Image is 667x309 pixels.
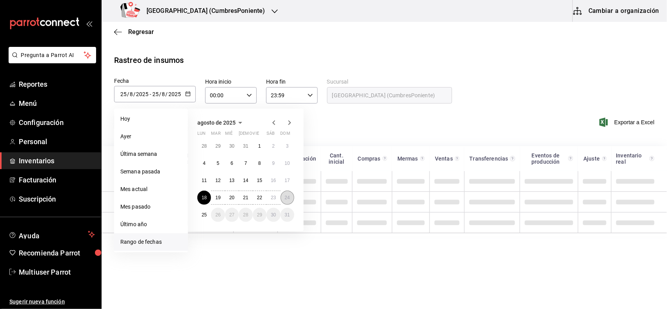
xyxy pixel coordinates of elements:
[229,212,234,218] abbr: 27 de agosto de 2025
[197,120,236,126] span: agosto de 2025
[197,139,211,153] button: 28 de julio de 2025
[253,131,259,139] abbr: viernes
[19,194,95,204] span: Suscripción
[272,143,275,149] abbr: 2 de agosto de 2025
[258,161,261,166] abbr: 8 de agosto de 2025
[225,131,232,139] abbr: miércoles
[211,191,225,205] button: 19 de agosto de 2025
[469,155,508,162] div: Transferencias
[257,178,262,183] abbr: 15 de agosto de 2025
[225,173,239,188] button: 13 de agosto de 2025
[285,212,290,218] abbr: 31 de agosto de 2025
[568,155,574,162] svg: Total de presentación del insumo utilizado en eventos de producción en el rango de fechas selecci...
[243,212,248,218] abbr: 28 de agosto de 2025
[162,91,166,97] input: Month
[128,28,154,36] span: Regresar
[258,143,261,149] abbr: 1 de agosto de 2025
[281,131,290,139] abbr: domingo
[601,118,654,127] button: Exportar a Excel
[285,178,290,183] abbr: 17 de agosto de 2025
[239,131,285,139] abbr: jueves
[239,191,252,205] button: 21 de agosto de 2025
[211,156,225,170] button: 5 de agosto de 2025
[383,155,388,162] svg: Total de presentación del insumo comprado en el rango de fechas seleccionado.
[215,212,220,218] abbr: 26 de agosto de 2025
[86,20,92,27] button: open_drawer_menu
[9,298,95,306] span: Sugerir nueva función
[114,233,188,251] li: Rango de fechas
[19,248,95,258] span: Recomienda Parrot
[253,139,266,153] button: 1 de agosto de 2025
[281,191,294,205] button: 24 de agosto de 2025
[197,191,211,205] button: 18 de agosto de 2025
[19,136,95,147] span: Personal
[202,178,207,183] abbr: 11 de agosto de 2025
[243,195,248,200] abbr: 21 de agosto de 2025
[257,212,262,218] abbr: 29 de agosto de 2025
[9,47,96,63] button: Pregunta a Parrot AI
[229,143,234,149] abbr: 30 de julio de 2025
[114,216,188,233] li: Último año
[114,110,188,128] li: Hoy
[225,208,239,222] button: 27 de agosto de 2025
[434,155,454,162] div: Ventas
[510,155,515,162] svg: Total de presentación del insumo transferido ya sea fuera o dentro de la sucursal en el rango de ...
[19,155,95,166] span: Inventarios
[114,28,154,36] button: Regresar
[243,178,248,183] abbr: 14 de agosto de 2025
[114,163,188,180] li: Semana pasada
[159,91,161,97] span: /
[266,139,280,153] button: 2 de agosto de 2025
[525,152,567,165] div: Eventos de producción
[281,156,294,170] button: 10 de agosto de 2025
[231,161,233,166] abbr: 6 de agosto de 2025
[19,230,85,239] span: Ayuda
[602,155,607,162] svg: Cantidad registrada mediante Ajuste manual y conteos en el rango de fechas seleccionado.
[229,195,234,200] abbr: 20 de agosto de 2025
[281,139,294,153] button: 3 de agosto de 2025
[140,6,265,16] h3: [GEOGRAPHIC_DATA] (CumbresPoniente)
[253,156,266,170] button: 8 de agosto de 2025
[133,91,136,97] span: /
[19,117,95,128] span: Configuración
[197,208,211,222] button: 25 de agosto de 2025
[211,173,225,188] button: 12 de agosto de 2025
[202,195,207,200] abbr: 18 de agosto de 2025
[286,143,289,149] abbr: 3 de agosto de 2025
[239,156,252,170] button: 7 de agosto de 2025
[114,145,188,163] li: Última semana
[114,78,129,84] span: Fecha
[245,161,247,166] abbr: 7 de agosto de 2025
[19,79,95,89] span: Reportes
[211,139,225,153] button: 29 de julio de 2025
[285,161,290,166] abbr: 10 de agosto de 2025
[197,131,206,139] abbr: lunes
[272,161,275,166] abbr: 9 de agosto de 2025
[266,131,275,139] abbr: sábado
[271,178,276,183] abbr: 16 de agosto de 2025
[271,195,276,200] abbr: 23 de agosto de 2025
[166,91,168,97] span: /
[127,91,129,97] span: /
[19,98,95,109] span: Menú
[253,208,266,222] button: 29 de agosto de 2025
[327,79,452,85] label: Sucursal
[325,152,348,165] div: Cant. inicial
[225,156,239,170] button: 6 de agosto de 2025
[114,128,188,145] li: Ayer
[215,195,220,200] abbr: 19 de agosto de 2025
[583,155,601,162] div: Ajuste
[129,91,133,97] input: Month
[266,79,318,85] label: Hora fin
[120,91,127,97] input: Day
[202,212,207,218] abbr: 25 de agosto de 2025
[152,91,159,97] input: Day
[397,155,418,162] div: Mermas
[202,143,207,149] abbr: 28 de julio de 2025
[197,156,211,170] button: 4 de agosto de 2025
[229,178,234,183] abbr: 13 de agosto de 2025
[243,143,248,149] abbr: 31 de julio de 2025
[271,212,276,218] abbr: 30 de agosto de 2025
[114,180,188,198] li: Mes actual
